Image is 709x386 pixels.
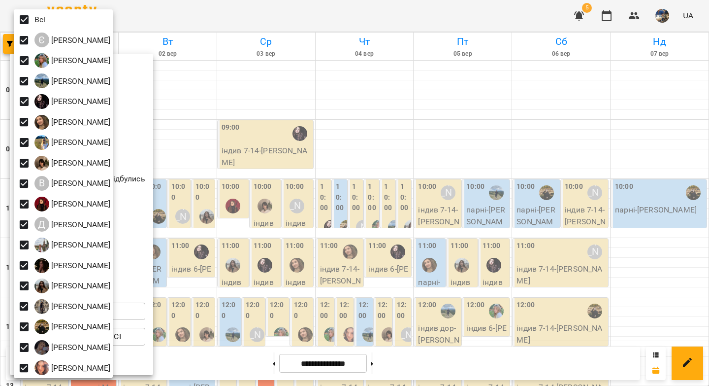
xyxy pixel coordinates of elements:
[34,340,111,355] a: Я [PERSON_NAME]
[34,73,111,88] a: І [PERSON_NAME]
[34,94,49,109] img: А
[49,35,111,46] p: [PERSON_NAME]
[34,135,49,150] img: Б
[49,116,111,128] p: [PERSON_NAME]
[34,217,49,232] div: Д
[49,239,111,251] p: [PERSON_NAME]
[34,156,111,171] a: В [PERSON_NAME]
[34,53,111,68] div: Іванна Лизун
[34,53,49,68] img: І
[34,360,49,375] img: Я
[34,115,49,130] img: А
[34,115,111,130] div: Анастасія Іванова
[34,360,111,375] a: Я [PERSON_NAME]
[34,258,49,273] img: К
[34,33,111,47] div: Євгенія Бура
[34,176,49,191] div: В
[34,176,111,191] a: В [PERSON_NAME]
[49,260,111,272] p: [PERSON_NAME]
[49,301,111,313] p: [PERSON_NAME]
[34,135,111,150] a: Б [PERSON_NAME]
[34,14,45,26] p: Всі
[34,238,49,252] img: К
[34,258,111,273] div: Катерина Халимендик
[49,198,111,210] p: [PERSON_NAME]
[34,33,111,47] a: Є [PERSON_NAME]
[49,75,111,87] p: [PERSON_NAME]
[49,137,111,148] p: [PERSON_NAME]
[34,319,49,334] img: Ф
[34,156,49,171] img: В
[49,321,111,333] p: [PERSON_NAME]
[34,217,111,232] a: Д [PERSON_NAME]
[34,33,49,47] div: Є
[34,360,111,375] div: Яна Гончар
[34,319,111,334] div: Ферманюк Дарина
[49,96,111,107] p: [PERSON_NAME]
[34,319,111,334] a: Ф [PERSON_NAME]
[34,299,111,314] div: Сніжана Кіндрат
[34,94,111,109] div: Абрамова Анастасія
[34,279,49,293] img: Р
[34,73,49,88] img: І
[49,157,111,169] p: [PERSON_NAME]
[34,279,111,293] div: Рожнятовська Анна
[34,73,111,88] div: Ілля Родін
[49,280,111,292] p: [PERSON_NAME]
[34,197,111,211] a: Д [PERSON_NAME]
[34,279,111,293] a: Р [PERSON_NAME]
[34,258,111,273] a: К [PERSON_NAME]
[34,238,111,252] a: К [PERSON_NAME]
[49,362,111,374] p: [PERSON_NAME]
[49,342,111,353] p: [PERSON_NAME]
[49,177,111,189] p: [PERSON_NAME]
[34,299,111,314] a: С [PERSON_NAME]
[34,115,111,130] a: А [PERSON_NAME]
[34,340,111,355] div: Якубець Анастасія
[34,53,111,68] a: І [PERSON_NAME]
[34,197,49,211] img: Д
[34,94,111,109] a: А [PERSON_NAME]
[49,55,111,67] p: [PERSON_NAME]
[34,299,49,314] img: С
[49,219,111,231] p: [PERSON_NAME]
[34,340,49,355] img: Я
